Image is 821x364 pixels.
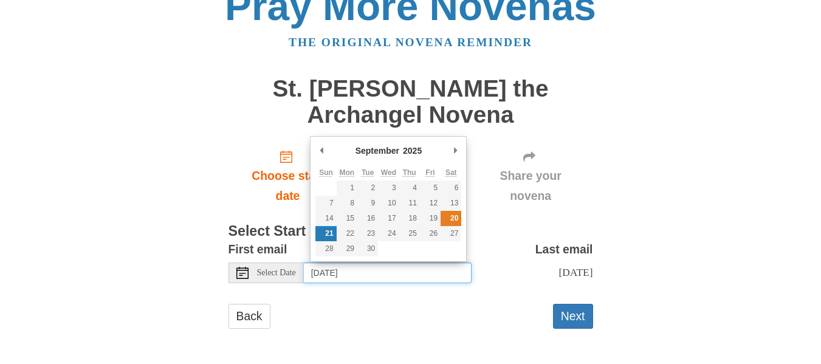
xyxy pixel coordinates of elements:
button: 30 [357,241,378,256]
button: 21 [315,226,336,241]
abbr: Thursday [403,168,416,177]
button: 3 [378,180,399,196]
button: 25 [399,226,420,241]
button: 16 [357,211,378,226]
a: Back [228,304,270,329]
button: 9 [357,196,378,211]
button: 6 [441,180,461,196]
button: Next Month [449,142,461,160]
button: 27 [441,226,461,241]
button: 11 [399,196,420,211]
a: Choose start date [228,140,348,212]
button: 7 [315,196,336,211]
label: Last email [535,239,593,259]
span: Choose start date [241,166,335,206]
button: 15 [337,211,357,226]
button: 4 [399,180,420,196]
button: 22 [337,226,357,241]
button: 29 [337,241,357,256]
span: Select Date [257,269,296,277]
h1: St. [PERSON_NAME] the Archangel Novena [228,76,593,128]
button: 12 [420,196,441,211]
button: 14 [315,211,336,226]
abbr: Friday [425,168,435,177]
button: 13 [441,196,461,211]
h3: Select Start Date [228,224,593,239]
div: Click "Next" to confirm your start date first. [469,140,593,212]
button: Next [553,304,593,329]
abbr: Wednesday [381,168,396,177]
button: Previous Month [315,142,328,160]
button: 10 [378,196,399,211]
button: 19 [420,211,441,226]
button: 18 [399,211,420,226]
input: Use the arrow keys to pick a date [304,263,472,283]
a: The original novena reminder [289,36,532,49]
button: 5 [420,180,441,196]
button: 26 [420,226,441,241]
span: Share your novena [481,166,581,206]
abbr: Saturday [445,168,457,177]
button: 17 [378,211,399,226]
div: September [354,142,401,160]
button: 1 [337,180,357,196]
label: First email [228,239,287,259]
button: 28 [315,241,336,256]
abbr: Monday [340,168,355,177]
button: 20 [441,211,461,226]
div: 2025 [401,142,424,160]
button: 24 [378,226,399,241]
abbr: Tuesday [362,168,374,177]
button: 2 [357,180,378,196]
button: 23 [357,226,378,241]
abbr: Sunday [319,168,333,177]
button: 8 [337,196,357,211]
span: [DATE] [558,266,593,278]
